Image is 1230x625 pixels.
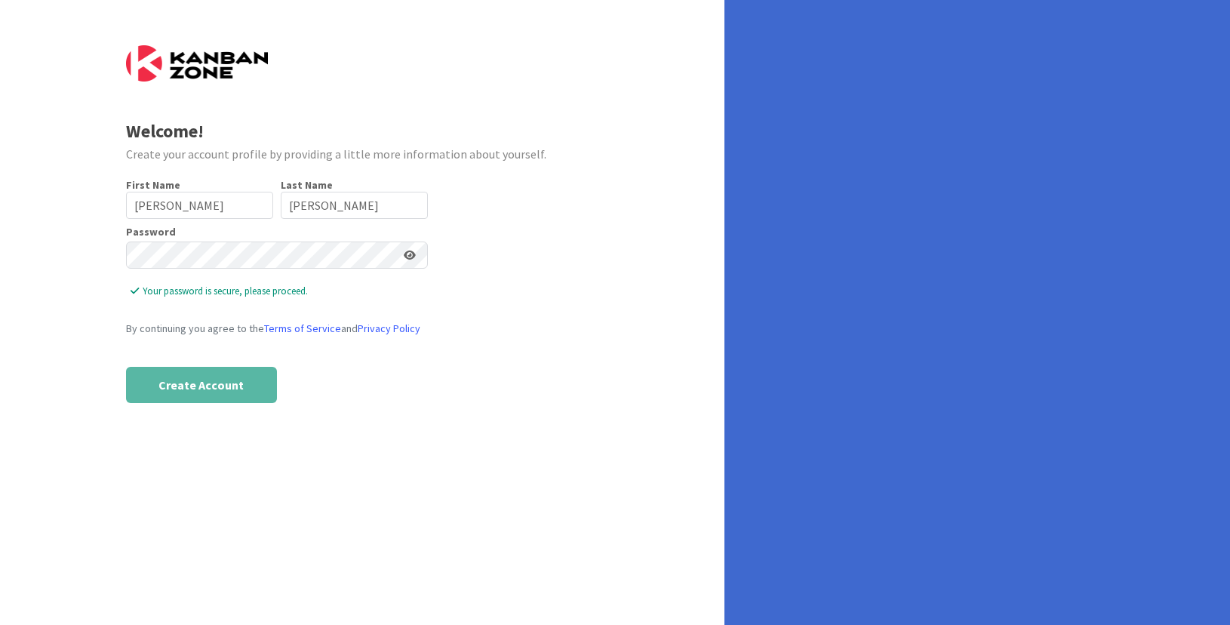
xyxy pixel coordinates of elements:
[126,145,599,163] div: Create your account profile by providing a little more information about yourself.
[126,45,268,82] img: Kanban Zone
[126,321,428,337] div: By continuing you agree to the and
[126,367,277,403] button: Create Account
[126,178,180,192] label: First Name
[358,322,420,335] a: Privacy Policy
[126,226,176,237] label: Password
[264,322,341,335] a: Terms of Service
[126,118,599,145] div: Welcome!
[131,284,428,299] span: Your password is secure, please proceed.
[281,178,333,192] label: Last Name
